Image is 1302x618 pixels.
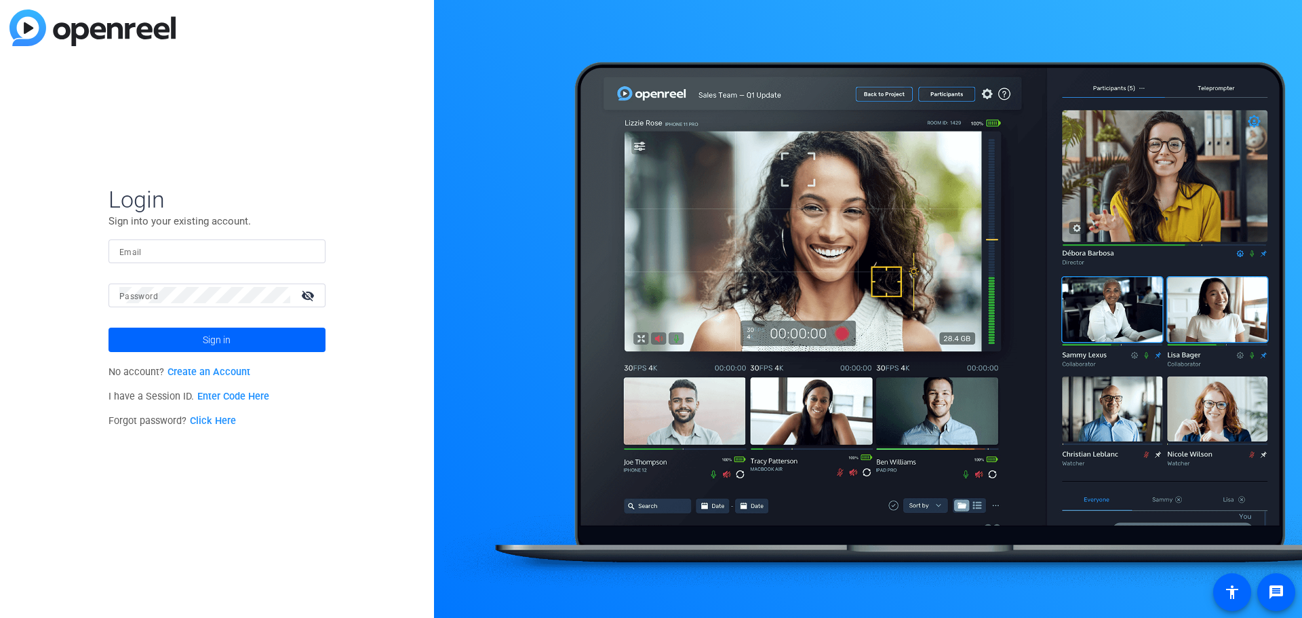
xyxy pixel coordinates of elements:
mat-label: Email [119,248,142,257]
span: Sign in [203,323,231,357]
a: Enter Code Here [197,391,269,402]
mat-icon: message [1268,584,1284,600]
img: blue-gradient.svg [9,9,176,46]
input: Enter Email Address [119,243,315,259]
button: Sign in [108,328,325,352]
span: Login [108,185,325,214]
mat-label: Password [119,292,158,301]
span: I have a Session ID. [108,391,269,402]
span: No account? [108,366,250,378]
mat-icon: accessibility [1224,584,1240,600]
a: Create an Account [167,366,250,378]
p: Sign into your existing account. [108,214,325,229]
span: Forgot password? [108,415,236,427]
mat-icon: visibility_off [293,286,325,305]
a: Click Here [190,415,236,427]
